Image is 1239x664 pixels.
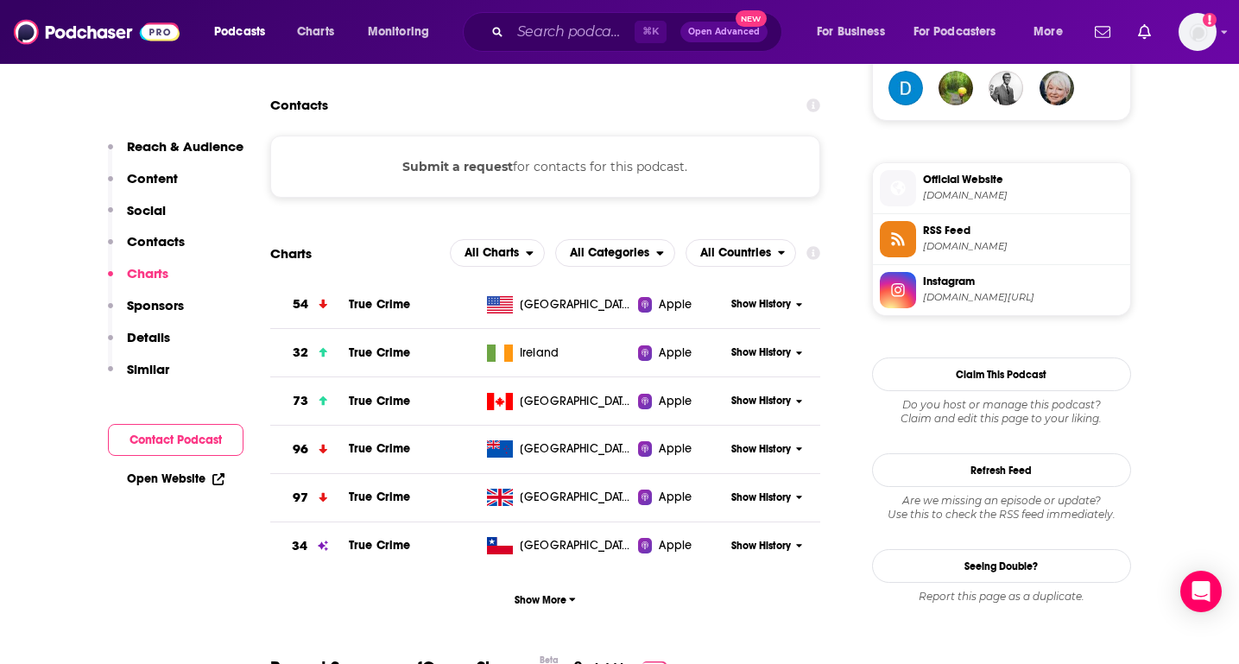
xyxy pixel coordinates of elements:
button: open menu [202,18,288,46]
img: llmulock [1040,71,1074,105]
span: Apple [659,440,692,458]
a: True Crime [349,441,411,456]
div: Report this page as a duplicate. [872,590,1131,604]
span: Chile [520,537,632,554]
button: Show History [725,490,808,505]
span: Logged in as wondermedianetwork [1179,13,1217,51]
button: Similar [108,361,169,393]
img: engel_kraus [989,71,1023,105]
button: Contact Podcast [108,424,243,456]
a: 96 [270,426,349,473]
button: Show History [725,539,808,553]
span: Show History [731,490,791,505]
a: Ireland [480,345,638,362]
button: Open AdvancedNew [680,22,768,42]
span: Show History [731,297,791,312]
a: 73 [270,377,349,425]
button: open menu [902,18,1021,46]
a: anna.r.farb [939,71,973,105]
div: for contacts for this podcast. [270,136,821,198]
a: Open Website [127,471,224,486]
img: Damie [888,71,923,105]
img: User Profile [1179,13,1217,51]
a: Apple [638,345,725,362]
span: More [1034,20,1063,44]
a: Official Website[DOMAIN_NAME] [880,170,1123,206]
h3: 54 [293,294,308,314]
a: True Crime [349,490,411,504]
button: Show History [725,345,808,360]
span: omnycontent.com [923,240,1123,253]
p: Social [127,202,166,218]
h2: Charts [270,245,312,262]
span: United Kingdom [520,489,632,506]
a: 32 [270,329,349,376]
h3: 73 [293,391,308,411]
p: Charts [127,265,168,281]
a: Show notifications dropdown [1088,17,1117,47]
span: Official Website [923,172,1123,187]
span: True Crime [349,394,411,408]
h3: 96 [293,440,308,459]
span: Open Advanced [688,28,760,36]
button: open menu [686,239,797,267]
span: Apple [659,393,692,410]
span: Apple [659,537,692,554]
button: Contacts [108,233,185,265]
span: New Zealand [520,440,632,458]
p: Reach & Audience [127,138,243,155]
a: [GEOGRAPHIC_DATA] [480,489,638,506]
span: iheart.com [923,189,1123,202]
p: Contacts [127,233,185,250]
button: Charts [108,265,168,297]
a: 97 [270,474,349,522]
span: True Crime [349,345,411,360]
img: Podchaser - Follow, Share and Rate Podcasts [14,16,180,48]
p: Details [127,329,170,345]
span: Instagram [923,274,1123,289]
button: Social [108,202,166,234]
svg: Add a profile image [1203,13,1217,27]
button: Reach & Audience [108,138,243,170]
span: New [736,10,767,27]
button: Show History [725,442,808,457]
button: open menu [450,239,545,267]
a: Instagram[DOMAIN_NAME][URL] [880,272,1123,308]
a: 54 [270,281,349,328]
span: All Countries [700,247,771,259]
span: ⌘ K [635,21,667,43]
a: Apple [638,537,725,554]
span: Monitoring [368,20,429,44]
span: Canada [520,393,632,410]
a: Charts [286,18,345,46]
button: Claim This Podcast [872,357,1131,391]
span: Apple [659,296,692,313]
h2: Platforms [450,239,545,267]
span: True Crime [349,538,411,553]
div: Claim and edit this page to your liking. [872,398,1131,426]
span: Do you host or manage this podcast? [872,398,1131,412]
button: Content [108,170,178,202]
div: Are we missing an episode or update? Use this to check the RSS feed immediately. [872,494,1131,522]
h2: Categories [555,239,675,267]
span: Show History [731,539,791,553]
span: Apple [659,345,692,362]
a: [GEOGRAPHIC_DATA] [480,393,638,410]
span: For Podcasters [913,20,996,44]
span: Charts [297,20,334,44]
span: Show History [731,442,791,457]
span: Ireland [520,345,559,362]
a: True Crime [349,297,411,312]
button: open menu [805,18,907,46]
span: For Business [817,20,885,44]
button: Refresh Feed [872,453,1131,487]
input: Search podcasts, credits, & more... [510,18,635,46]
a: Apple [638,296,725,313]
span: Show History [731,345,791,360]
span: Show History [731,394,791,408]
